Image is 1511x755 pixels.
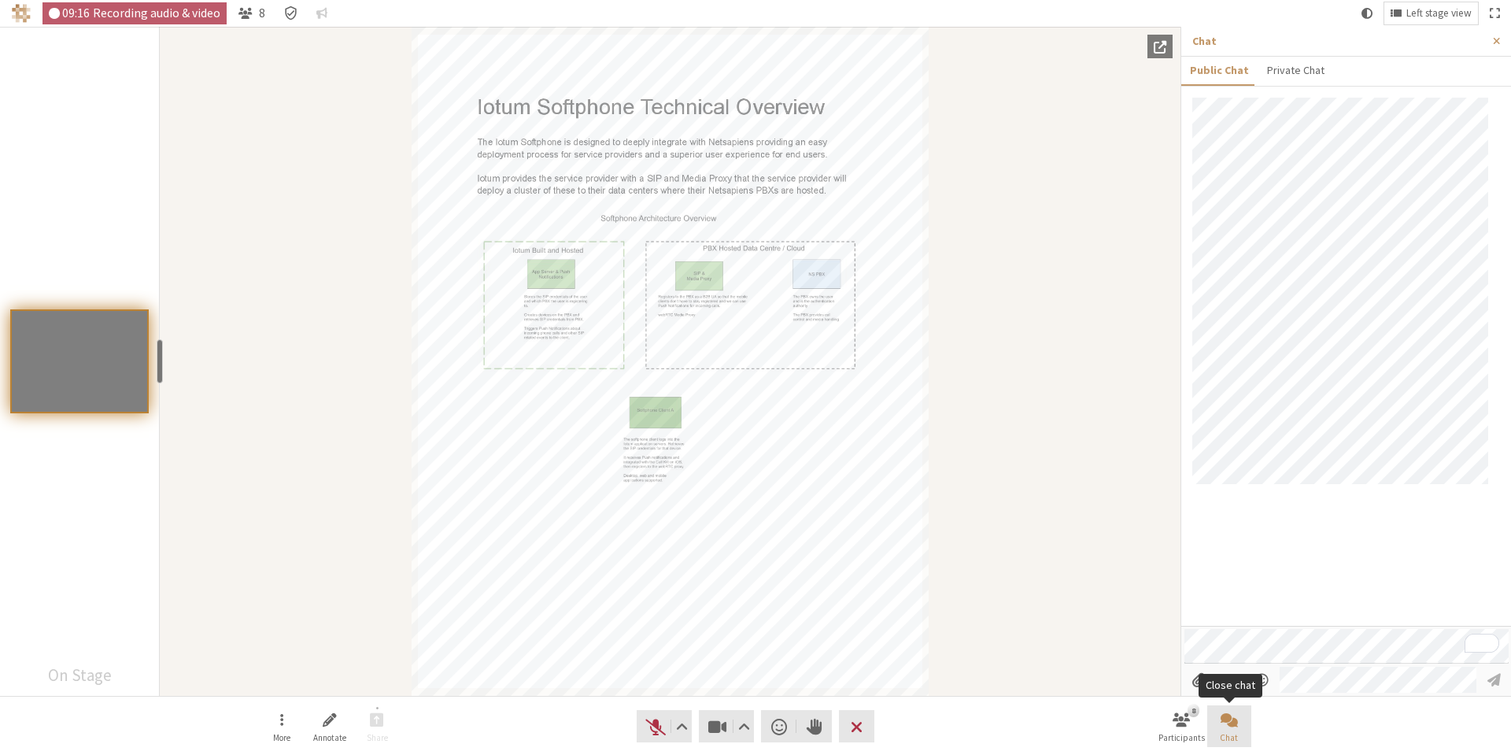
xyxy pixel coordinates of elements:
[699,710,754,742] button: Stop video (Alt+V)
[1216,667,1245,694] button: Show formatting
[160,27,1180,696] section: Document
[734,710,754,742] button: Video setting
[1483,2,1505,24] button: Fullscreen
[12,4,31,23] img: Iotum
[1158,733,1205,742] span: Participants
[1192,33,1482,50] p: Chat
[367,733,388,742] span: Share
[42,2,227,24] div: Audio & video
[839,710,874,742] button: Leave meeting
[1159,705,1203,748] button: Open participant list
[277,2,305,24] div: Meeting details Encryption enabled
[1258,57,1332,84] button: Private Chat
[260,705,304,748] button: Open menu
[1482,27,1511,56] button: Close sidebar
[308,705,352,748] button: Start annotating shared document
[93,6,220,20] span: Recording audio & video
[1406,8,1472,20] span: Left stage view
[1188,704,1199,716] div: 8
[761,710,796,742] button: Send a reaction
[1181,57,1258,84] button: Public Chat
[1207,705,1251,748] button: Close chat
[671,710,691,742] button: Audio settings
[1480,667,1509,694] button: Send message
[355,705,399,748] button: Only moderators can share
[232,2,272,24] button: Open participant list
[1147,35,1173,58] button: Popout into another window
[1154,39,1166,54] span: Popout into another window
[1248,667,1277,694] button: Open menu
[796,710,832,742] button: Raise hand
[310,2,334,24] button: Conversation
[1184,629,1509,664] div: To enrich screen reader interactions, please activate Accessibility in Grammarly extension settings
[313,733,346,742] span: Annotate
[1355,2,1379,24] button: Using system theme
[157,339,163,383] div: resize
[273,733,290,742] span: More
[259,6,265,20] span: 8
[62,6,90,20] span: 09:16
[637,710,692,742] button: Unmute (Alt+A)
[1384,2,1478,24] button: Change layout
[1220,733,1238,742] span: Chat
